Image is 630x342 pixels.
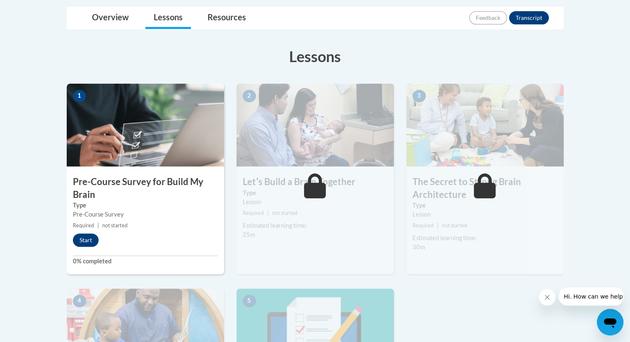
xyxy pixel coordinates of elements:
[67,176,224,201] h3: Pre-Course Survey for Build My Brain
[73,222,94,229] span: Required
[73,234,99,247] button: Start
[442,222,467,229] span: not started
[67,84,224,166] img: Course Image
[237,84,394,166] img: Course Image
[413,90,426,102] span: 3
[267,210,269,216] span: |
[413,222,434,229] span: Required
[413,234,558,243] div: Estimated learning time:
[73,210,218,219] div: Pre-Course Survey
[97,222,99,229] span: |
[437,222,439,229] span: |
[243,295,256,307] span: 5
[243,221,388,230] div: Estimated learning time:
[469,11,507,24] button: Feedback
[145,7,191,29] a: Lessons
[199,7,254,29] a: Resources
[102,222,128,229] span: not started
[243,90,256,102] span: 2
[5,6,67,12] span: Hi. How can we help?
[597,309,623,335] iframe: Button to launch messaging window
[406,84,564,166] img: Course Image
[73,201,218,210] label: Type
[237,176,394,188] h3: Letʹs Build a Brain Together
[413,210,558,219] div: Lesson
[406,176,564,201] h3: The Secret to Strong Brain Architecture
[243,231,255,238] span: 25m
[539,289,555,306] iframe: Close message
[272,210,297,216] span: not started
[559,287,623,306] iframe: Message from company
[73,257,218,266] label: 0% completed
[84,7,137,29] a: Overview
[243,197,388,207] div: Lesson
[413,243,425,250] span: 30m
[243,210,264,216] span: Required
[73,90,86,102] span: 1
[509,11,549,24] button: Transcript
[67,46,564,67] h3: Lessons
[243,188,388,197] label: Type
[73,295,86,307] span: 4
[413,201,558,210] label: Type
